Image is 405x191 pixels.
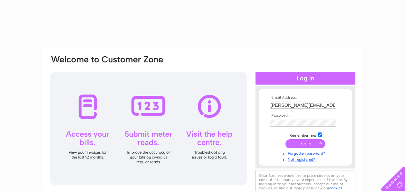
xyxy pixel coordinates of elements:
input: Submit [285,139,325,148]
td: Remember me? [268,132,343,138]
th: Password: [268,114,343,118]
a: Forgotten password? [270,150,343,156]
a: Not registered? [270,156,343,162]
th: Email Address: [268,95,343,100]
